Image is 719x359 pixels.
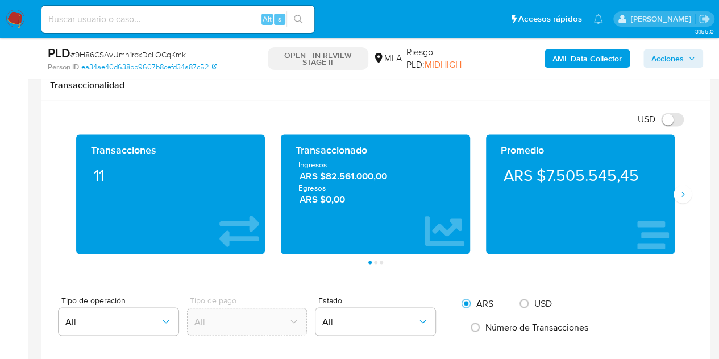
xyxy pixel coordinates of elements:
[643,49,703,68] button: Acciones
[425,58,462,71] span: MIDHIGH
[50,80,701,91] h1: Transaccionalidad
[48,62,79,72] b: Person ID
[518,13,582,25] span: Accesos rápidos
[263,14,272,24] span: Alt
[406,46,483,71] span: Riesgo PLD:
[278,14,281,24] span: s
[695,27,713,36] span: 3.155.0
[545,49,630,68] button: AML Data Collector
[630,14,695,24] p: nicolas.fernandezallen@mercadolibre.com
[593,14,603,24] a: Notificaciones
[552,49,622,68] b: AML Data Collector
[41,12,314,27] input: Buscar usuario o caso...
[699,13,710,25] a: Salir
[651,49,684,68] span: Acciones
[48,44,70,62] b: PLD
[373,52,402,65] div: MLA
[268,47,368,70] p: OPEN - IN REVIEW STAGE II
[286,11,310,27] button: search-icon
[81,62,217,72] a: ea34ae40d638bb9607b8cefd34a87c52
[70,49,186,60] span: # 9H86CSAvUmh1roxDcLOCqKmk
